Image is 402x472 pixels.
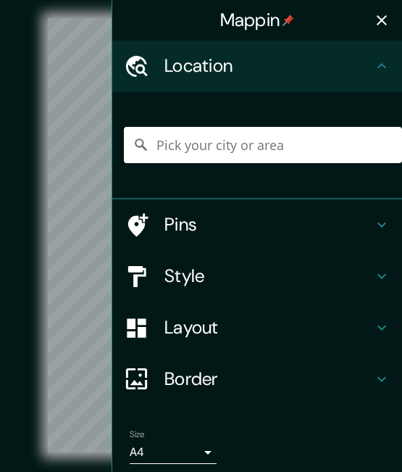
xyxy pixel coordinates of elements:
[112,199,402,251] div: Pins
[112,354,402,405] div: Border
[164,265,373,288] h4: Style
[282,15,294,26] img: pin-icon.png
[130,428,145,441] label: Size
[112,41,402,92] div: Location
[48,18,355,452] canvas: Map
[164,317,373,339] h4: Layout
[164,368,373,391] h4: Border
[112,302,402,354] div: Layout
[130,441,217,464] div: A4
[124,127,402,163] input: Pick your city or area
[112,251,402,302] div: Style
[164,55,373,78] h4: Location
[220,9,295,32] h4: Mappin
[164,214,373,236] h4: Pins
